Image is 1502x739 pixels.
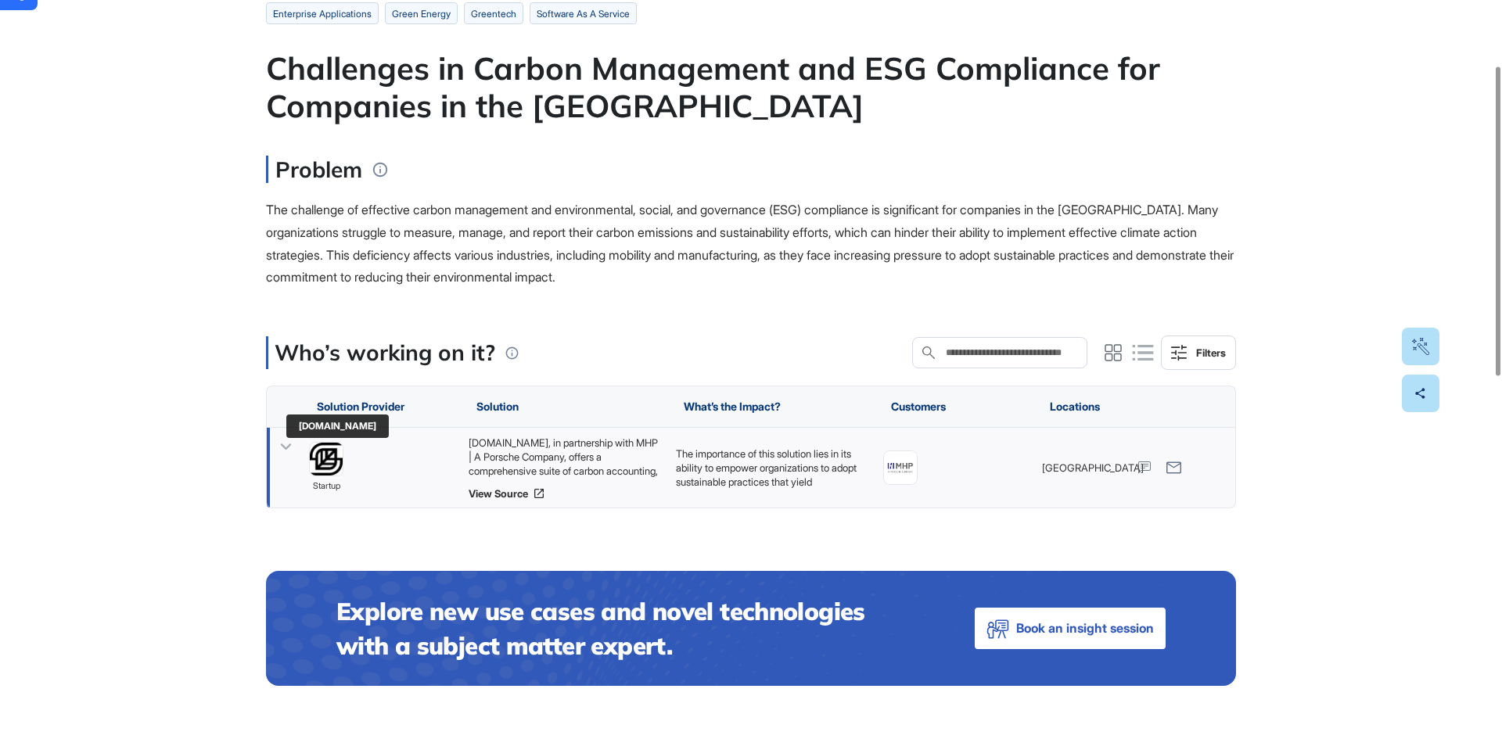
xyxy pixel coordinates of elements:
[1050,400,1100,413] span: Locations
[275,336,495,369] p: Who’s working on it?
[891,400,946,413] span: Customers
[883,450,918,485] a: image
[1016,617,1154,640] span: Book an insight session
[313,479,340,493] span: startup
[1042,461,1144,475] span: [GEOGRAPHIC_DATA]
[1196,346,1226,359] div: Filters
[1161,335,1236,370] button: Filters
[310,443,343,475] img: image
[266,202,1234,285] span: The challenge of effective carbon management and environmental, social, and governance (ESG) comp...
[385,2,458,24] li: green energy
[684,400,781,413] span: What’s the Impact?
[336,594,912,662] h4: Explore new use cases and novel technologies with a subject matter expert.
[309,442,343,476] a: image
[476,400,519,413] span: Solution
[530,2,637,24] li: software as a service
[975,608,1166,649] button: Book an insight session
[266,2,379,24] li: enterprise applications
[266,49,1236,124] div: Challenges in Carbon Management and ESG Compliance for Companies in the [GEOGRAPHIC_DATA]
[317,400,404,413] span: Solution Provider
[676,447,868,646] p: The importance of this solution lies in its ability to empower organizations to adopt sustainable...
[464,2,523,24] li: greentech
[884,461,917,475] img: image
[469,436,660,478] div: [DOMAIN_NAME], in partnership with MHP | A Porsche Company, offers a comprehensive suite of carbo...
[299,421,376,432] div: [DOMAIN_NAME]
[469,487,660,500] a: View Source
[266,156,362,183] h3: Problem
